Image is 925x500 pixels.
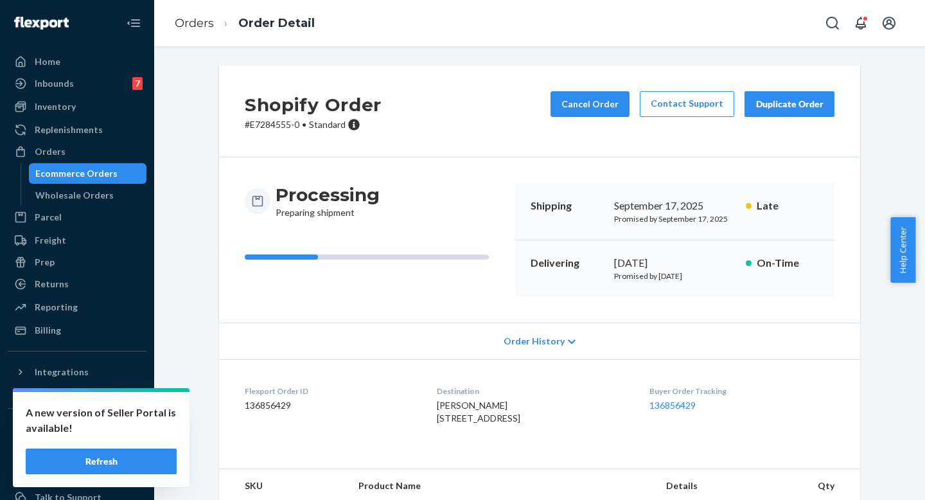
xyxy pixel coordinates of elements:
a: Replenishments [8,120,146,140]
div: Orders [35,145,66,158]
button: Duplicate Order [744,91,834,117]
p: Promised by September 17, 2025 [614,213,736,224]
dd: 136856429 [245,399,416,412]
div: Integrations [35,366,89,379]
span: • [302,119,306,130]
a: Billing [8,320,146,341]
iframe: Find more information here [685,132,925,500]
a: Settings [8,465,146,486]
div: Billing [35,324,61,337]
p: Shipping [531,199,604,213]
div: Wholesale Orders [35,189,114,202]
button: Refresh [26,449,177,474]
a: Ecommerce Orders [29,163,147,184]
span: [PERSON_NAME] [STREET_ADDRESS] [437,400,520,424]
div: [DATE] [614,256,736,271]
div: Home [35,55,60,68]
div: 7 [132,77,143,90]
h3: Processing [276,183,380,206]
a: Reporting [8,297,146,317]
p: A new version of Seller Portal is available! [26,405,177,436]
span: Order History [504,335,565,348]
div: Duplicate Order [755,98,824,111]
div: Returns [35,278,69,290]
button: Integrations [8,362,146,382]
img: Flexport logo [14,17,69,30]
div: Replenishments [35,123,103,136]
button: Open Search Box [820,10,845,36]
a: Parcel [8,207,146,228]
a: Wholesale Orders [29,185,147,206]
a: Contact Support [640,91,734,117]
a: Orders [175,16,214,30]
a: Inventory [8,96,146,117]
a: 136856429 [649,400,696,411]
div: Preparing shipment [276,183,380,219]
dt: Destination [437,386,628,397]
p: # E7284555-0 [245,118,382,131]
h2: Shopify Order [245,91,382,118]
p: Promised by [DATE] [614,271,736,281]
a: Freight [8,230,146,251]
a: Add Integration [8,388,146,403]
p: Delivering [531,256,604,271]
a: Inbounds7 [8,73,146,94]
a: Returns [8,274,146,294]
button: Close Navigation [121,10,146,36]
a: Prep [8,252,146,272]
button: Open account menu [876,10,902,36]
a: Orders [8,141,146,162]
div: Inbounds [35,77,74,90]
div: Inventory [35,100,76,113]
button: Open notifications [848,10,874,36]
div: Reporting [35,301,78,314]
div: September 17, 2025 [614,199,736,213]
div: Ecommerce Orders [35,167,118,180]
span: Standard [309,119,346,130]
dt: Buyer Order Tracking [649,386,834,397]
button: Fast Tags [8,419,146,440]
a: Add Fast Tag [8,445,146,460]
div: Freight [35,234,66,247]
dt: Flexport Order ID [245,386,416,397]
button: Cancel Order [551,91,630,117]
a: Home [8,51,146,72]
a: Order Detail [238,16,315,30]
div: Prep [35,256,55,269]
ol: breadcrumbs [164,4,325,42]
div: Parcel [35,211,62,224]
